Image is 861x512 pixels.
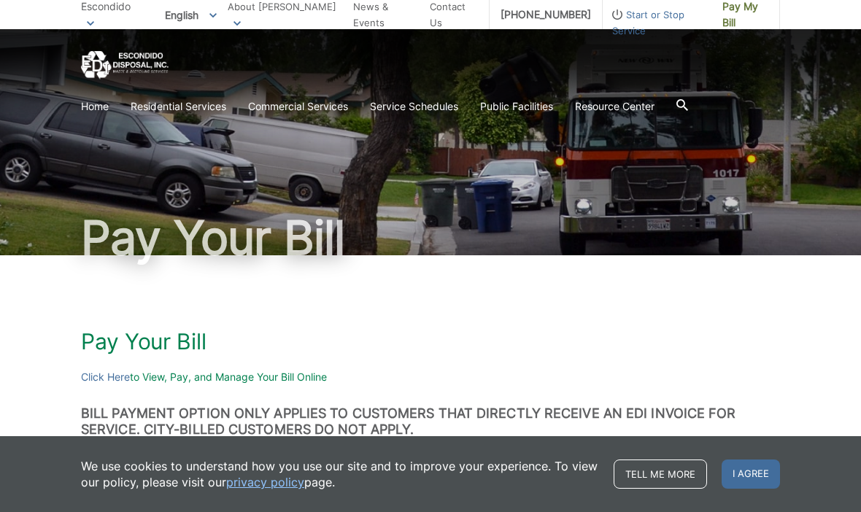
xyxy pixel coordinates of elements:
[81,98,109,115] a: Home
[81,328,780,354] h1: Pay Your Bill
[81,369,780,385] p: to View, Pay, and Manage Your Bill Online
[81,214,780,261] h1: Pay Your Bill
[81,458,599,490] p: We use cookies to understand how you use our site and to improve your experience. To view our pol...
[81,406,780,438] h3: BILL PAYMENT OPTION ONLY APPLIES TO CUSTOMERS THAT DIRECTLY RECEIVE AN EDI INVOICE FOR SERVICE. C...
[614,459,707,489] a: Tell me more
[226,474,304,490] a: privacy policy
[575,98,655,115] a: Resource Center
[131,98,226,115] a: Residential Services
[722,459,780,489] span: I agree
[370,98,458,115] a: Service Schedules
[81,369,130,385] a: Click Here
[248,98,348,115] a: Commercial Services
[81,51,169,79] a: EDCD logo. Return to the homepage.
[480,98,553,115] a: Public Facilities
[154,3,228,27] span: English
